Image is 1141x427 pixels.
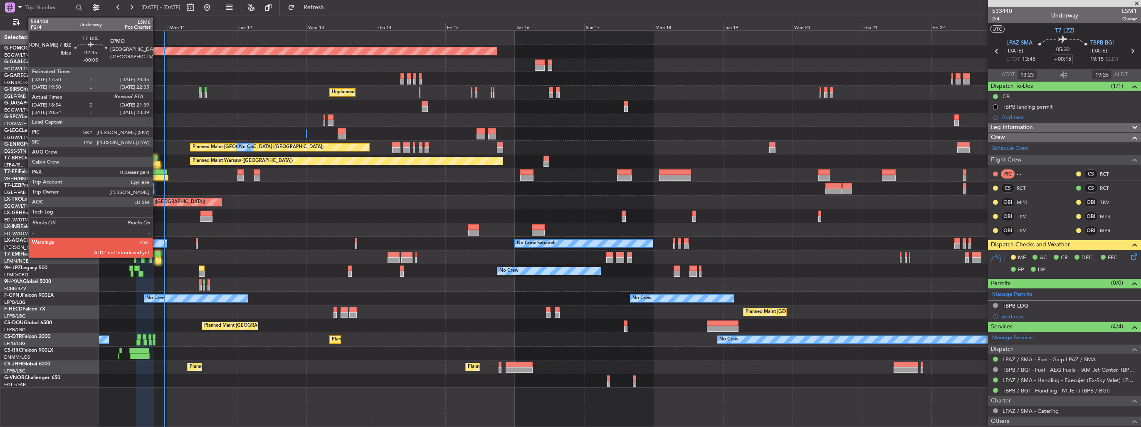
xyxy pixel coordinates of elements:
a: MPR [1017,199,1035,206]
a: TBPB / BGI - Fuel - AEG Fuels - IAM Jet Center TBPB / BGI [1003,366,1137,373]
span: Crew [991,133,1005,142]
span: 9H-YAA [4,279,23,284]
span: F-HECD [4,307,22,312]
div: Sat 16 [515,23,584,30]
div: Sun 10 [98,23,168,30]
span: LX-TRO [4,197,22,202]
a: 9H-YAAGlobal 5000 [4,279,51,284]
a: G-JAGAPhenom 300 [4,101,52,106]
a: RCT [1100,184,1119,192]
button: Refresh [284,1,334,14]
span: F-GPNJ [4,293,22,298]
a: CS-JHHGlobal 6000 [4,362,50,367]
div: Planned Maint [GEOGRAPHIC_DATA] ([GEOGRAPHIC_DATA]) [193,141,324,154]
a: G-LEGCLegacy 600 [4,128,49,133]
a: LFMN/NCE [4,258,29,264]
div: Fri 22 [931,23,1001,30]
span: 19:15 [1090,55,1104,64]
div: Unplanned Maint [GEOGRAPHIC_DATA] ([GEOGRAPHIC_DATA]) [332,86,469,99]
div: Planned Maint [GEOGRAPHIC_DATA] ([GEOGRAPHIC_DATA]) [190,361,321,373]
button: UTC [990,25,1005,33]
div: No Crew [499,265,519,277]
span: [DATE] [1006,47,1023,55]
div: CS [1001,184,1015,193]
a: EGLF/FAB [4,93,26,99]
a: EGGW/LTN [4,107,29,113]
div: Add new [1002,114,1137,121]
div: CS [1084,184,1098,193]
a: LX-GBHFalcon 7X [4,211,45,216]
span: 9H-LPZ [4,266,21,271]
a: LPAZ / SMA - Handling - Execujet (Ex-Sky Valet) LPAZ / SMA [1003,377,1137,384]
div: OBI [1001,226,1015,235]
a: MPR [1100,213,1119,220]
a: TKV [1017,227,1035,234]
span: G-SIRS [4,87,20,92]
div: Underway [1051,11,1078,20]
a: EGNR/CEG [4,79,29,86]
span: G-GAAL [4,60,23,65]
div: Planned Maint [GEOGRAPHIC_DATA] ([GEOGRAPHIC_DATA]) [204,320,335,332]
a: TKV [1100,199,1119,206]
span: ETOT [1006,55,1020,64]
span: Dispatch To-Dos [991,82,1033,91]
span: LPAZ SMA [1006,39,1032,47]
div: No Crew Sabadell [517,237,556,250]
a: RCT [1100,170,1119,178]
div: Thu 21 [862,23,931,30]
span: Services [991,322,1013,332]
a: LFPB/LBG [4,313,26,319]
a: EDLW/DTM [4,217,29,223]
a: LX-AOACitation Mustang [4,238,64,243]
div: Tue 12 [237,23,306,30]
a: EGLF/FAB [4,382,26,388]
span: [DATE] - [DATE] [141,4,180,11]
a: G-SPCYLegacy 650 [4,114,49,119]
span: T7-LZZI [4,183,21,188]
a: T7-BREChallenger 604 [4,156,57,161]
span: T7-EMI [4,252,20,257]
a: FCBB/BZV [4,285,26,292]
a: LGAV/ATH [4,121,27,127]
div: CS [1084,169,1098,179]
div: Mon 11 [168,23,237,30]
div: OBI [1084,212,1098,221]
a: T7-FFIFalcon 7X [4,169,42,174]
a: G-GAALCessna Citation XLS+ [4,60,73,65]
span: DFC, [1082,254,1094,262]
a: LFPB/LBG [4,299,26,305]
a: LFPB/LBG [4,327,26,333]
span: (0/0) [1111,278,1123,287]
a: CS-DTRFalcon 2000 [4,334,50,339]
div: Wed 20 [793,23,862,30]
span: G-ENRG [4,142,24,147]
a: T7-LZZIPraetor 600 [4,183,49,188]
span: LX-AOA [4,238,23,243]
a: T7-EMIHawker 900XP [4,252,55,257]
span: 533440 [992,7,1012,15]
div: No Crew [719,333,738,346]
a: LPAZ / SMA - Fuel - Galp LPAZ / SMA [1003,356,1096,363]
a: VHHH/HKG [4,176,29,182]
span: Flight Crew [991,155,1022,165]
span: ELDT [1106,55,1119,64]
div: - - [1017,170,1035,178]
span: G-SPCY [4,114,22,119]
span: Only With Activity [22,20,88,26]
a: EGGW/LTN [4,52,29,58]
input: --:-- [1092,70,1112,80]
span: G-LEGC [4,128,22,133]
span: CS-DOU [4,320,24,325]
div: Thu 14 [376,23,445,30]
div: CB [1003,93,1010,100]
span: Leg Information [991,123,1033,132]
span: Dispatch [991,345,1014,354]
a: MPR [1100,227,1119,234]
span: FP [1018,266,1024,274]
span: ATOT [1001,71,1015,79]
span: (1/1) [1111,82,1123,90]
div: Tue 19 [723,23,793,30]
span: Refresh [296,5,331,10]
a: DNMM/LOS [4,354,30,360]
div: No Crew [239,141,258,154]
